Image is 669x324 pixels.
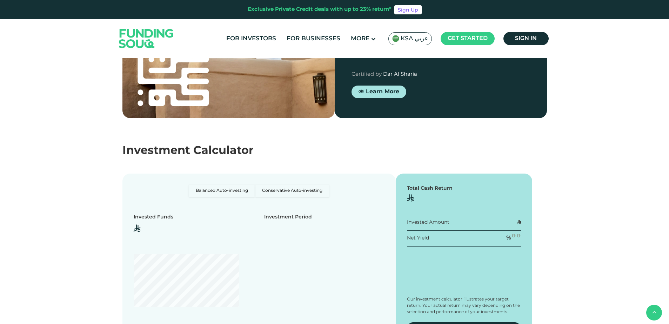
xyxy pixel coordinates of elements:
img: SA Flag [392,35,399,42]
label: Conservative Auto-investing [255,185,329,197]
a: For Businesses [285,33,342,45]
span: Sign in [515,36,537,41]
span: Get started [448,36,488,41]
div: Basic radio toggle button group [189,185,329,197]
div: Invested Funds [134,214,173,221]
div: Investment Period [264,214,312,221]
label: Balanced Auto-investing [189,185,255,197]
div: Invested Amount [407,219,449,226]
img: Logo [112,21,181,56]
i: 10 forecasted net yield ~ 19.6% IRR [517,234,520,238]
span: Net Yield [407,236,429,241]
span: Certified by [352,72,382,77]
a: Sign Up [394,5,422,14]
div: Exclusive Private Credit deals with up to 23% return* [248,6,392,14]
span: % [506,235,511,241]
span: Calculator [193,146,254,156]
i: 15 forecasted net yield ~ 23% IRR [512,234,515,238]
span: Learn More [366,89,399,94]
span: Dar Al Sharia [383,72,417,77]
span: More [351,36,369,42]
button: back [646,305,662,320]
span: Investment [122,146,190,156]
span: ʢ [407,193,414,204]
a: For Investors [225,33,278,45]
div: Total Cash Return [407,185,521,192]
span: Our investment calculator illustrates your target return. Your actual return may vary depending o... [407,297,520,314]
span: ʢ [517,220,521,225]
a: Learn More [352,86,406,98]
span: ʢ [134,224,140,235]
a: Sign in [503,32,549,45]
span: KSA عربي [401,35,428,43]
